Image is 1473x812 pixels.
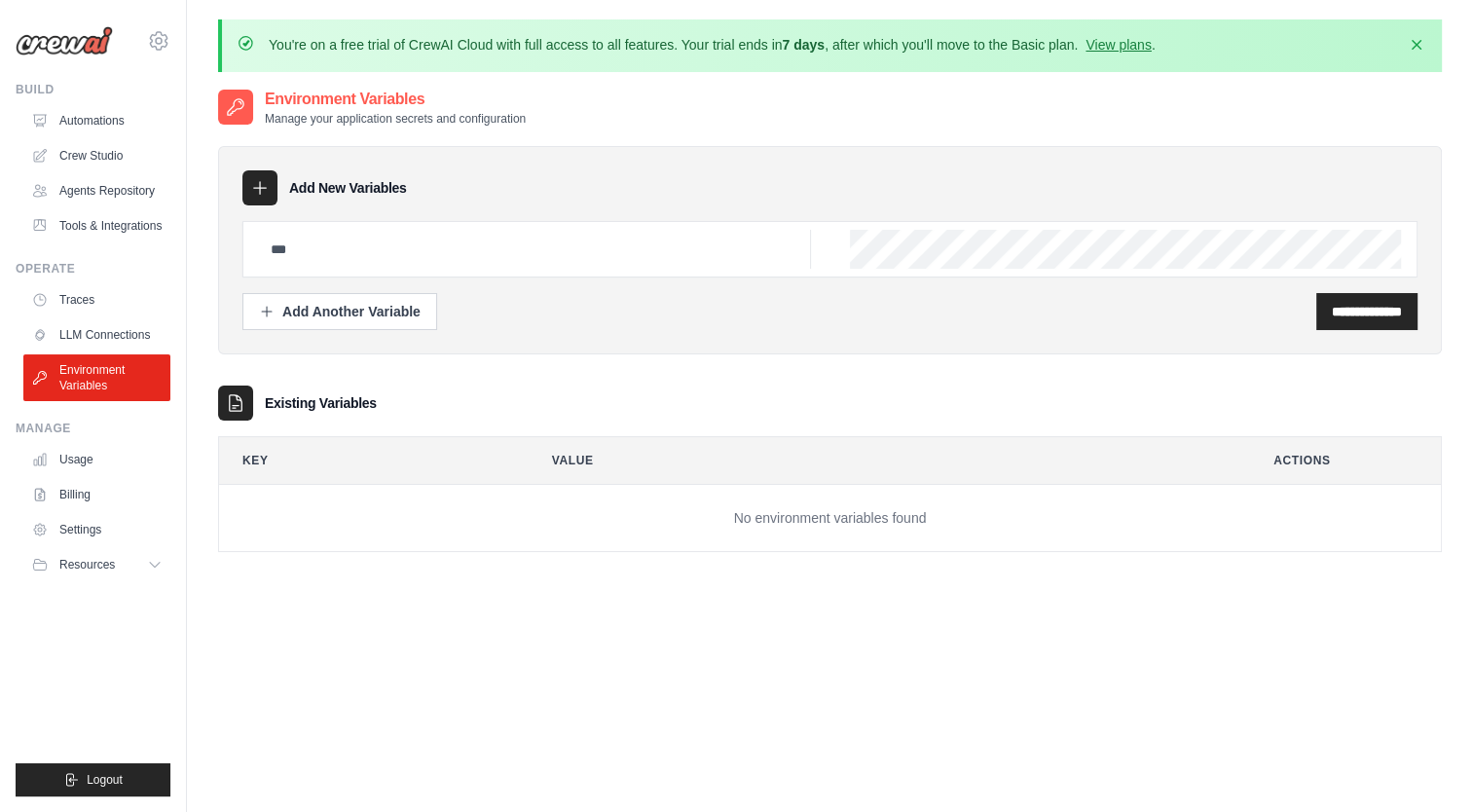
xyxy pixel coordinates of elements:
[219,437,513,484] th: Key
[23,319,170,351] a: LLM Connections
[23,284,170,315] a: Traces
[23,549,170,580] button: Resources
[1086,37,1151,53] a: View plans
[259,302,421,321] div: Add Another Variable
[23,105,170,136] a: Automations
[1250,437,1441,484] th: Actions
[242,293,437,330] button: Add Another Variable
[23,140,170,171] a: Crew Studio
[23,514,170,545] a: Settings
[265,88,526,111] h2: Environment Variables
[23,210,170,241] a: Tools & Integrations
[265,393,377,413] h3: Existing Variables
[219,485,1441,552] td: No environment variables found
[529,437,1234,484] th: Value
[16,82,170,97] div: Build
[265,111,526,127] p: Manage your application secrets and configuration
[23,479,170,510] a: Billing
[23,444,170,475] a: Usage
[16,763,170,796] button: Logout
[87,772,123,788] span: Logout
[289,178,407,198] h3: Add New Variables
[16,26,113,55] img: Logo
[16,261,170,277] div: Operate
[782,37,825,53] strong: 7 days
[59,557,115,572] span: Resources
[23,354,170,401] a: Environment Variables
[16,421,170,436] div: Manage
[23,175,170,206] a: Agents Repository
[269,35,1156,55] p: You're on a free trial of CrewAI Cloud with full access to all features. Your trial ends in , aft...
